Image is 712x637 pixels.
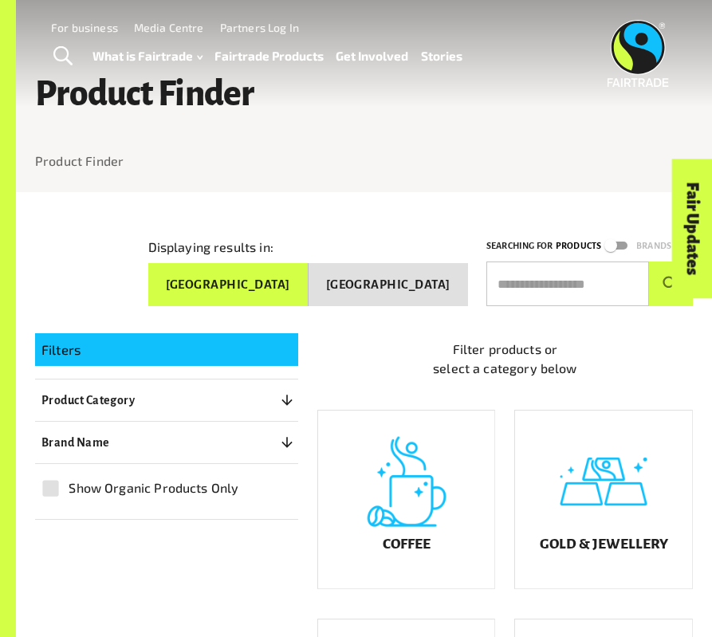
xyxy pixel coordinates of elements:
a: Toggle Search [43,37,82,77]
a: Product Finder [35,153,124,168]
button: Brand Name [35,428,298,457]
button: Product Category [35,386,298,415]
img: Fairtrade Australia New Zealand logo [608,20,669,87]
h5: Gold & Jewellery [540,537,668,552]
h5: Coffee [383,537,431,552]
a: For business [51,21,118,34]
nav: breadcrumb [35,151,693,171]
p: Filters [41,340,292,360]
a: Get Involved [336,45,408,68]
p: Brands [636,238,671,254]
p: Product Category [41,391,135,410]
p: Products [556,238,601,254]
a: Media Centre [134,21,204,34]
a: What is Fairtrade [92,45,203,68]
a: Partners Log In [220,21,299,34]
button: [GEOGRAPHIC_DATA] [309,263,468,307]
p: Searching for [486,238,553,254]
a: Stories [421,45,462,68]
p: Displaying results in: [148,238,273,257]
a: Gold & Jewellery [514,410,693,590]
button: [GEOGRAPHIC_DATA] [148,263,309,307]
a: Fairtrade Products [214,45,324,68]
span: Show Organic Products Only [69,478,238,497]
a: Coffee [317,410,496,590]
p: Filter products or select a category below [317,340,693,378]
p: Brand Name [41,433,110,452]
